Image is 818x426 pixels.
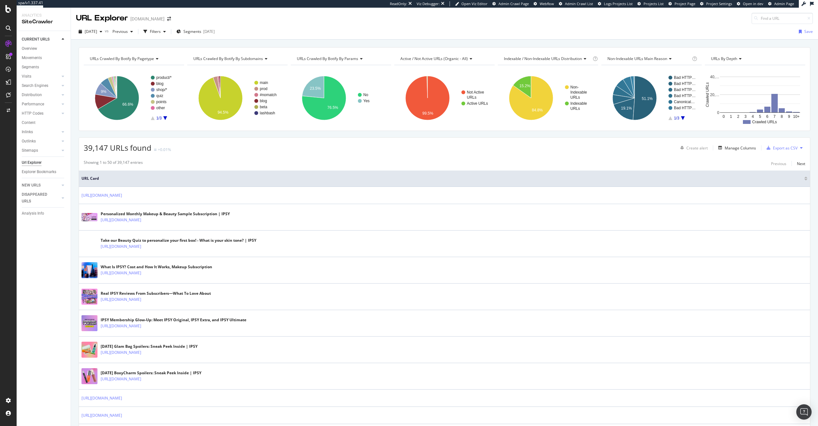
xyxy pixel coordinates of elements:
div: NEW URLS [22,182,41,189]
text: blog [260,99,267,103]
div: Performance [22,101,44,108]
button: Next [797,160,805,167]
text: 76.5% [327,105,338,110]
a: Segments [22,64,66,71]
div: [DATE] BoxyCharm Spoilers: Sneak Peek Inside | IPSY [101,370,201,376]
a: Admin Crawl Page [492,1,529,6]
text: beta [260,105,267,109]
div: Content [22,119,35,126]
button: [DATE] [76,27,105,37]
span: Segments [183,29,201,34]
img: main image [81,342,97,358]
a: [URL][DOMAIN_NAME] [81,412,122,419]
a: Analysis Info [22,210,66,217]
text: Yes [363,99,370,103]
div: [DATE] [203,29,215,34]
div: Real IPSY Reviews From Subscribers—What To Love About [101,291,211,296]
span: Admin Crawl Page [498,1,529,6]
a: Movements [22,55,66,61]
text: Indexable [570,90,587,95]
svg: A chart. [705,70,805,126]
span: vs [105,28,110,34]
div: Showing 1 to 50 of 39,147 entries [84,160,143,167]
img: main image [81,289,97,305]
span: URL Card [81,176,803,181]
div: Manage Columns [725,145,756,151]
text: 51.1% [642,96,652,101]
text: No [363,93,368,97]
button: Save [796,27,813,37]
text: Bad HTTP… [674,87,696,92]
a: [URL][DOMAIN_NAME] [81,395,122,401]
span: Logs Projects List [604,1,633,6]
div: Search Engines [22,82,48,89]
text: Bad HTTP… [674,94,696,98]
a: [URL][DOMAIN_NAME] [101,296,141,303]
a: DISAPPEARED URLS [22,191,60,205]
div: Url Explorer [22,159,42,166]
a: Admin Page [768,1,794,6]
a: Webflow [534,1,554,6]
a: Explorer Bookmarks [22,169,66,175]
text: 1/3 [674,116,679,120]
a: CURRENT URLS [22,36,60,43]
button: Previous [771,160,786,167]
text: Not Active [467,90,484,95]
div: [DOMAIN_NAME] [130,16,165,22]
text: 99.5% [422,111,433,116]
text: 5 [759,114,761,119]
input: Find a URL [752,13,813,24]
a: Url Explorer [22,159,66,166]
text: product/* [156,75,172,80]
a: [URL][DOMAIN_NAME] [101,323,141,329]
a: Open in dev [737,1,763,6]
text: Canonical… [674,100,695,104]
div: Segments [22,64,39,71]
text: Bad HTTP… [674,81,696,86]
text: 8 [781,114,783,119]
a: NEW URLS [22,182,60,189]
a: Project Page [668,1,695,6]
button: Filters [141,27,168,37]
div: Create alert [686,145,708,151]
div: Analysis Info [22,210,44,217]
div: Outlinks [22,138,36,145]
span: Admin Page [774,1,794,6]
div: HTTP Codes [22,110,43,117]
text: URLs [467,95,476,100]
svg: A chart. [394,70,495,126]
span: Project Page [675,1,695,6]
text: 0 [722,114,725,119]
text: prod [260,87,267,91]
div: Save [804,29,813,34]
svg: A chart. [498,70,598,126]
text: 3 [745,114,747,119]
div: CURRENT URLS [22,36,50,43]
text: 9 [788,114,790,119]
span: Open Viz Editor [461,1,488,6]
div: arrow-right-arrow-left [167,17,171,21]
a: Search Engines [22,82,60,89]
a: Content [22,119,66,126]
text: 15.2% [519,84,530,88]
div: Filters [150,29,161,34]
span: Project Settings [706,1,732,6]
div: A chart. [84,70,184,126]
a: [URL][DOMAIN_NAME] [81,192,122,199]
img: main image [81,315,97,331]
div: [DATE] Glam Bag Spoilers: Sneak Peek Inside | IPSY [101,344,197,349]
button: Segments[DATE] [174,27,217,37]
text: 19.1% [621,106,632,110]
text: 94.5% [218,110,228,115]
text: Bad HTTP… [674,106,696,110]
a: Logs Projects List [598,1,633,6]
svg: A chart. [601,70,702,126]
div: Analytics [22,13,66,18]
text: 84.8% [532,108,543,112]
img: main image [81,262,97,278]
h4: Non-Indexable URLs Main Reason [606,54,691,64]
text: quiz [156,94,163,98]
div: Next [797,161,805,166]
